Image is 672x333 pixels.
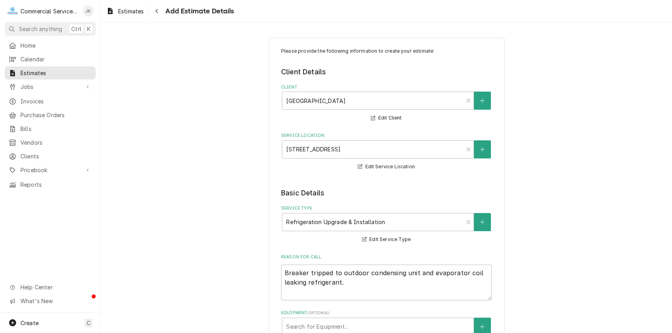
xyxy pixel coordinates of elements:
button: Edit Client [370,113,403,123]
label: Reason For Call [281,254,492,260]
a: Purchase Orders [5,109,96,121]
div: JK [83,6,94,17]
span: What's New [20,297,91,305]
a: Bills [5,122,96,135]
button: Edit Service Type [361,235,412,245]
button: Navigate back [150,5,163,17]
span: Invoices [20,97,92,105]
p: Please provide the following information to create your estimate: [281,48,492,55]
div: Commercial Service Co.'s Avatar [7,6,18,17]
a: Go to Jobs [5,80,96,93]
legend: Basic Details [281,188,492,198]
span: Home [20,41,92,50]
span: Reports [20,180,92,189]
span: Pricebook [20,166,80,174]
button: Create New Location [474,140,491,158]
span: Bills [20,125,92,133]
a: Estimates [103,5,147,18]
span: Create [20,320,39,326]
div: Client [281,84,492,123]
a: Home [5,39,96,52]
svg: Create New Client [480,98,485,103]
span: Calendar [20,55,92,63]
span: Clients [20,152,92,160]
button: Search anythingCtrlK [5,22,96,36]
legend: Client Details [281,67,492,77]
a: Invoices [5,95,96,108]
a: Calendar [5,53,96,66]
button: Create New Service [474,213,491,231]
div: Service Location [281,132,492,171]
span: Ctrl [71,25,81,33]
svg: Create New Service [480,219,485,225]
div: Service Type [281,205,492,244]
textarea: Breaker tripped to outdoor condensing unit and evaporator coil leaking refrigerant. [281,265,492,300]
span: Jobs [20,83,80,91]
a: Reports [5,178,96,191]
div: Commercial Service Co. [20,7,78,15]
span: Search anything [19,25,62,33]
label: Client [281,84,492,90]
svg: Create New Equipment [480,324,485,329]
span: Estimates [118,7,144,15]
div: C [7,6,18,17]
a: Estimates [5,66,96,79]
a: Go to What's New [5,294,96,307]
button: Edit Service Location [357,162,416,172]
span: ( optional ) [307,311,330,315]
span: Help Center [20,283,91,291]
a: Vendors [5,136,96,149]
label: Service Type [281,205,492,212]
label: Equipment [281,310,492,316]
span: Estimates [20,69,92,77]
a: Go to Pricebook [5,164,96,177]
label: Service Location [281,132,492,139]
div: John Key's Avatar [83,6,94,17]
div: Reason For Call [281,254,492,300]
svg: Create New Location [480,147,485,152]
span: Vendors [20,138,92,147]
span: Purchase Orders [20,111,92,119]
button: Create New Client [474,92,491,110]
span: Add Estimate Details [163,6,234,17]
span: K [87,25,91,33]
a: Go to Help Center [5,281,96,294]
span: C [87,319,91,327]
a: Clients [5,150,96,163]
